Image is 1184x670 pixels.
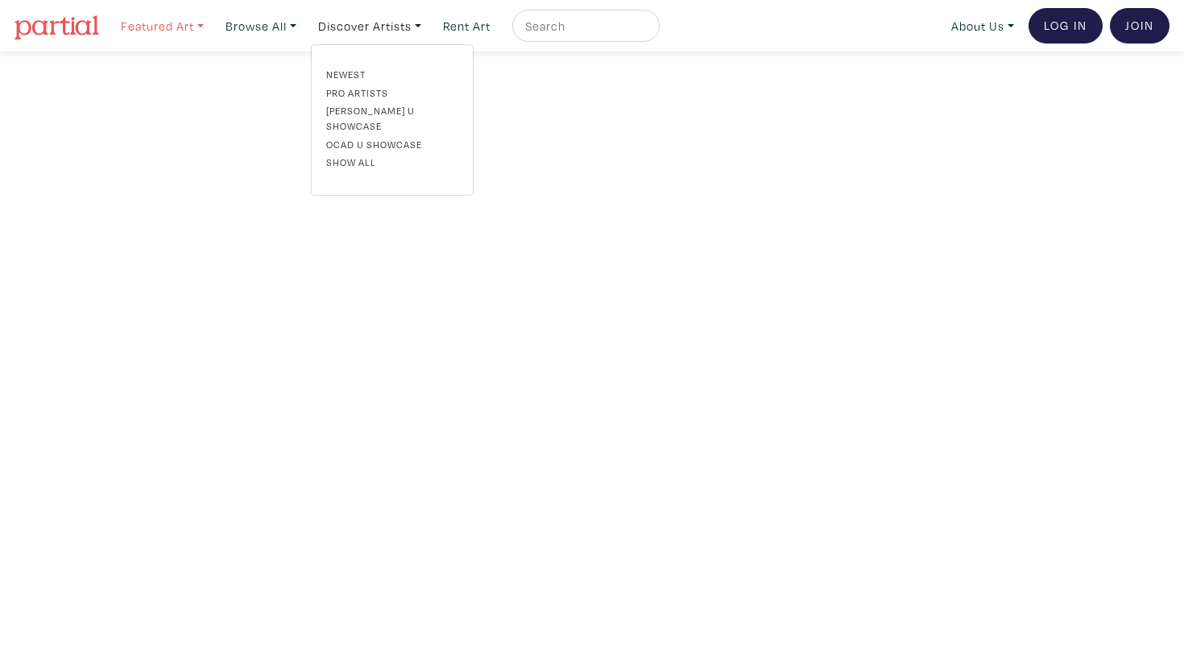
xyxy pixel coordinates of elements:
a: Pro artists [326,85,458,100]
a: Show all [326,155,458,169]
a: About Us [944,10,1021,43]
a: Browse All [218,10,304,43]
a: Discover Artists [311,10,428,43]
a: [PERSON_NAME] U Showcase [326,103,458,133]
a: Log In [1029,8,1103,43]
a: Featured Art [114,10,211,43]
div: Featured Art [311,44,474,196]
input: Search [524,16,644,36]
a: Join [1110,8,1170,43]
a: OCAD U Showcase [326,137,458,151]
a: Rent Art [436,10,498,43]
a: Newest [326,67,458,81]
